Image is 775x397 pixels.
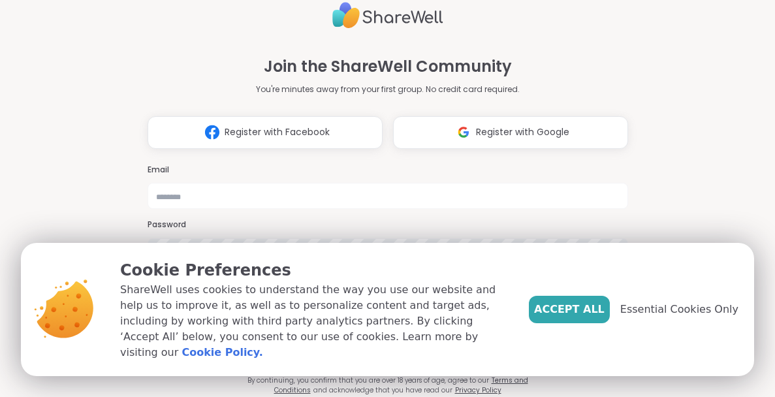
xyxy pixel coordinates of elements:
h3: Password [148,219,628,230]
a: Privacy Policy [455,385,501,395]
button: Register with Facebook [148,116,383,149]
span: Register with Facebook [225,125,330,139]
img: ShareWell Logomark [451,120,476,144]
p: You're minutes away from your first group. No credit card required. [256,84,520,95]
span: Essential Cookies Only [620,302,738,317]
a: Terms and Conditions [274,375,528,395]
span: By continuing, you confirm that you are over 18 years of age, agree to our [247,375,489,385]
span: Accept All [534,302,605,317]
a: Cookie Policy. [182,345,262,360]
p: Cookie Preferences [120,259,508,282]
span: Register with Google [476,125,569,139]
img: ShareWell Logomark [200,120,225,144]
span: and acknowledge that you have read our [313,385,452,395]
h3: Email [148,165,628,176]
p: ShareWell uses cookies to understand the way you use our website and help us to improve it, as we... [120,282,508,360]
button: Register with Google [393,116,628,149]
h1: Join the ShareWell Community [264,55,512,78]
button: Accept All [529,296,610,323]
